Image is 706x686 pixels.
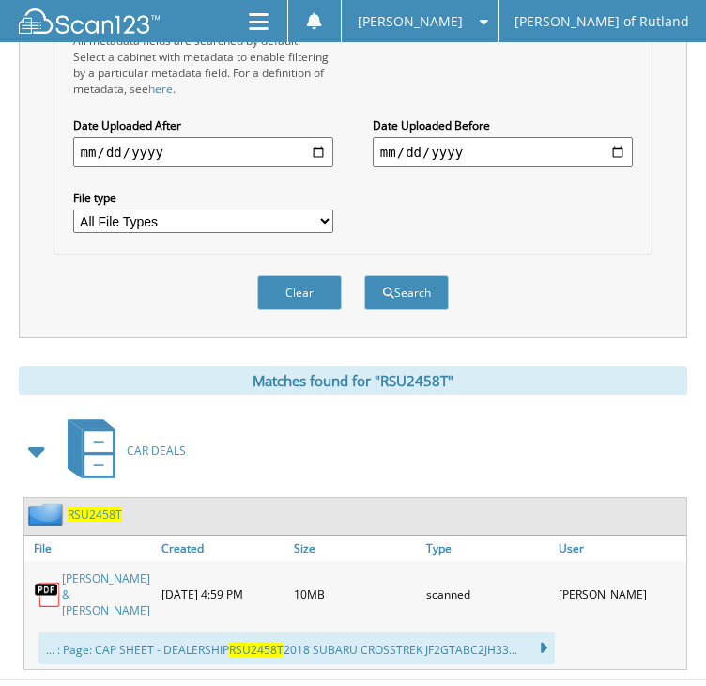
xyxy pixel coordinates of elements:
[62,570,152,618] a: [PERSON_NAME] & [PERSON_NAME]
[358,16,463,27] span: [PERSON_NAME]
[373,117,634,133] label: Date Uploaded Before
[422,566,554,623] div: scanned
[73,190,334,206] label: File type
[73,33,334,97] div: All metadata fields are searched by default. Select a cabinet with metadata to enable filtering b...
[612,596,706,686] iframe: Chat Widget
[514,16,689,27] span: [PERSON_NAME] of Rutland
[34,581,62,609] img: PDF.png
[24,536,157,561] a: File
[157,566,289,623] div: [DATE] 4:59 PM
[28,503,68,526] img: folder2.png
[364,275,449,310] button: Search
[289,566,422,623] div: 10MB
[73,117,334,133] label: Date Uploaded After
[19,366,687,395] div: Matches found for "RSU2458T"
[19,8,160,34] img: scan123-logo-white.svg
[554,566,686,623] div: [PERSON_NAME]
[148,81,173,97] a: here
[127,443,186,459] span: CAR DEALS
[157,536,289,561] a: Created
[68,507,122,522] a: RSU2458T
[422,536,554,561] a: Type
[56,413,186,488] a: CAR DEALS
[38,632,555,664] div: ... : Page: CAP SHEET - DEALERSHIP 2018 SUBARU CROSSTREK JF2GTABC2JH33...
[73,137,334,167] input: start
[257,275,342,310] button: Clear
[289,536,422,561] a: Size
[373,137,634,167] input: end
[229,642,284,658] span: RSU2458T
[554,536,686,561] a: User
